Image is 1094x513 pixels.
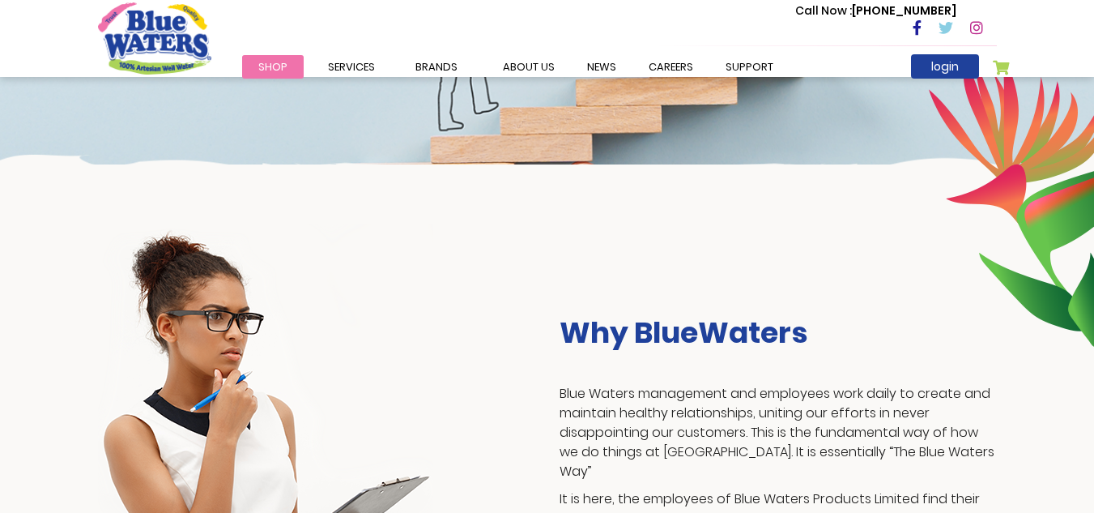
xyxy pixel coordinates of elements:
a: about us [487,55,571,79]
a: store logo [98,2,211,74]
p: Blue Waters management and employees work daily to create and maintain healthy relationships, uni... [560,384,997,481]
span: Shop [258,59,287,75]
a: careers [632,55,709,79]
span: Brands [415,59,458,75]
img: career-intro-leaves.png [928,53,1094,347]
a: support [709,55,790,79]
h3: Why BlueWaters [560,315,997,350]
span: Services [328,59,375,75]
span: Call Now : [795,2,852,19]
a: login [911,54,979,79]
a: News [571,55,632,79]
p: [PHONE_NUMBER] [795,2,956,19]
